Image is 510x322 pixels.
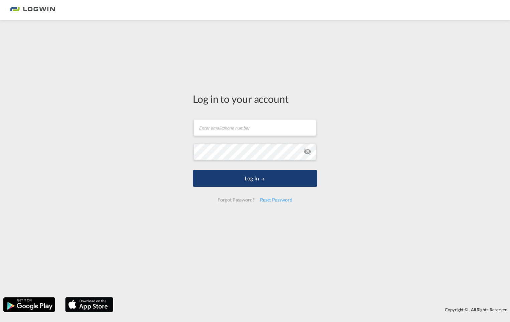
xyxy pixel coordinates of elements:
[117,304,510,315] div: Copyright © . All Rights Reserved
[215,194,257,206] div: Forgot Password?
[3,297,56,313] img: google.png
[194,119,316,136] input: Enter email/phone number
[65,297,114,313] img: apple.png
[193,170,317,187] button: LOGIN
[193,92,317,106] div: Log in to your account
[257,194,295,206] div: Reset Password
[10,3,55,18] img: 2761ae10d95411efa20a1f5e0282d2d7.png
[303,148,311,156] md-icon: icon-eye-off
